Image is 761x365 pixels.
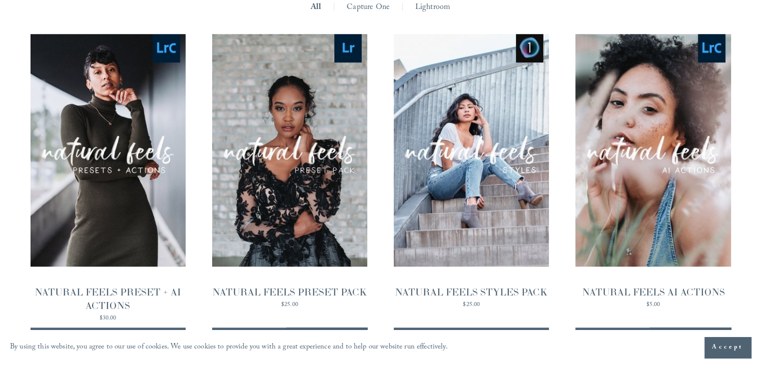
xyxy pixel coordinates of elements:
[395,285,548,299] div: NATURAL FEELS STYLES PACK
[575,327,730,355] button: Purchase
[704,337,751,358] button: Accept
[712,342,743,352] span: Accept
[212,34,367,310] a: NATURAL FEELS PRESET PACK
[581,285,724,299] div: NATURAL FEELS AI ACTIONS
[212,285,367,299] div: NATURAL FEELS PRESET PACK
[394,327,549,355] button: Purchase
[31,34,186,323] a: NATURAL FEELS PRESET + AI ACTIONS
[395,302,548,308] div: $25.00
[394,34,549,310] a: NATURAL FEELS STYLES PACK
[10,340,448,355] p: By using this website, you agree to our use of cookies. We use cookies to provide you with a grea...
[212,327,367,355] button: Purchase
[31,327,186,355] button: Purchase
[31,315,186,321] div: $30.00
[575,34,730,310] a: NATURAL FEELS AI ACTIONS
[31,285,186,312] div: NATURAL FEELS PRESET + AI ACTIONS
[212,302,367,308] div: $25.00
[581,302,724,308] div: $5.00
